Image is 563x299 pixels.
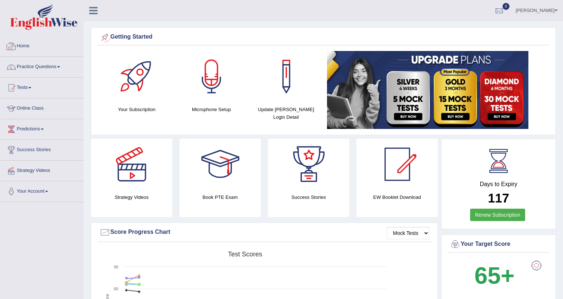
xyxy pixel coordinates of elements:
[103,106,170,113] h4: Your Subscription
[178,106,245,113] h4: Microphone Setup
[180,193,261,201] h4: Book PTE Exam
[252,106,320,121] h4: Update [PERSON_NAME] Login Detail
[0,36,83,54] a: Home
[0,57,83,75] a: Practice Questions
[327,51,528,129] img: small5.jpg
[450,181,547,188] h4: Days to Expiry
[0,140,83,158] a: Success Stories
[503,3,510,10] span: 0
[0,119,83,137] a: Predictions
[450,239,547,250] div: Your Target Score
[228,251,262,258] tspan: Test scores
[268,193,349,201] h4: Success Stories
[91,193,172,201] h4: Strategy Videos
[114,265,118,269] text: 90
[357,193,438,201] h4: EW Booklet Download
[99,32,547,43] div: Getting Started
[114,287,118,291] text: 60
[99,227,429,238] div: Score Progress Chart
[475,262,515,289] b: 65+
[0,78,83,96] a: Tests
[488,191,509,205] b: 117
[0,181,83,200] a: Your Account
[0,98,83,117] a: Online Class
[0,161,83,179] a: Strategy Videos
[470,209,525,221] a: Renew Subscription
